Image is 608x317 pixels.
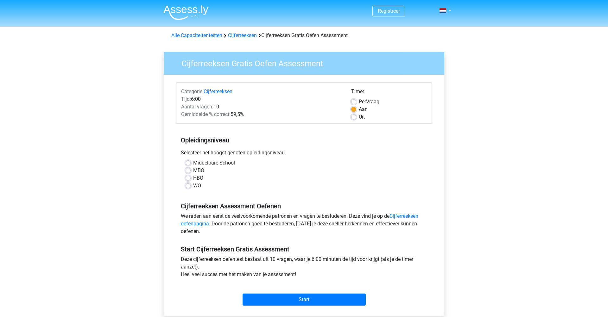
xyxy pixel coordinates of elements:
[193,174,203,182] label: HBO
[204,88,232,94] a: Cijferreeksen
[359,113,365,121] label: Uit
[176,111,346,118] div: 59,5%
[359,99,366,105] span: Per
[163,5,208,20] img: Assessly
[176,256,432,281] div: Deze cijferreeksen oefentest bestaat uit 10 vragen, waar je 6:00 minuten de tijd voor krijgt (als...
[181,111,231,117] span: Gemiddelde % correct:
[359,106,368,113] label: Aan
[193,182,201,190] label: WO
[193,159,235,167] label: Middelbare School
[181,96,191,102] span: Tijd:
[181,202,427,210] h5: Cijferreeksen Assessment Oefenen
[351,88,427,98] div: Timer
[181,88,204,94] span: Categorie:
[359,98,379,106] label: Vraag
[176,103,346,111] div: 10
[169,32,439,39] div: Cijferreeksen Gratis Oefen Assessment
[243,294,366,306] input: Start
[174,56,440,68] h3: Cijferreeksen Gratis Oefen Assessment
[176,212,432,238] div: We raden aan eerst de veelvoorkomende patronen en vragen te bestuderen. Deze vind je op de . Door...
[181,245,427,253] h5: Start Cijferreeksen Gratis Assessment
[378,8,400,14] a: Registreer
[181,134,427,146] h5: Opleidingsniveau
[176,149,432,159] div: Selecteer het hoogst genoten opleidingsniveau.
[193,167,204,174] label: MBO
[176,95,346,103] div: 6:00
[181,104,213,110] span: Aantal vragen:
[228,32,257,38] a: Cijferreeksen
[171,32,222,38] a: Alle Capaciteitentesten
